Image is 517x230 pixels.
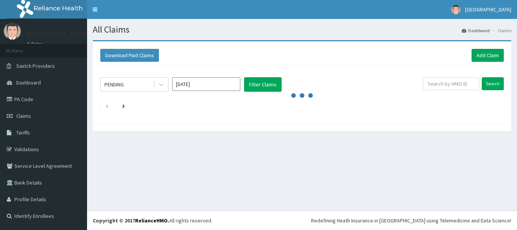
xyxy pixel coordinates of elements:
[172,77,240,91] input: Select Month and Year
[462,27,490,34] a: Dashboard
[311,217,511,224] div: Redefining Heath Insurance in [GEOGRAPHIC_DATA] using Telemedicine and Data Science!
[4,23,21,40] img: User Image
[291,84,313,107] svg: audio-loading
[93,217,169,224] strong: Copyright © 2017 .
[482,77,504,90] input: Search
[135,217,168,224] a: RelianceHMO
[26,41,45,47] a: Online
[87,211,517,230] footer: All rights reserved.
[122,102,125,109] a: Next page
[105,102,109,109] a: Previous page
[100,49,159,62] button: Download Paid Claims
[451,5,461,14] img: User Image
[16,113,31,119] span: Claims
[104,81,124,88] div: PENDING
[16,129,30,136] span: Tariffs
[93,25,511,34] h1: All Claims
[16,63,55,69] span: Switch Providers
[472,49,504,62] a: Add Claim
[423,77,479,90] input: Search by HMO ID
[491,27,511,34] li: Claims
[16,79,41,86] span: Dashboard
[244,77,282,92] button: Filter Claims
[465,6,511,13] span: [GEOGRAPHIC_DATA]
[26,31,89,38] p: [GEOGRAPHIC_DATA]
